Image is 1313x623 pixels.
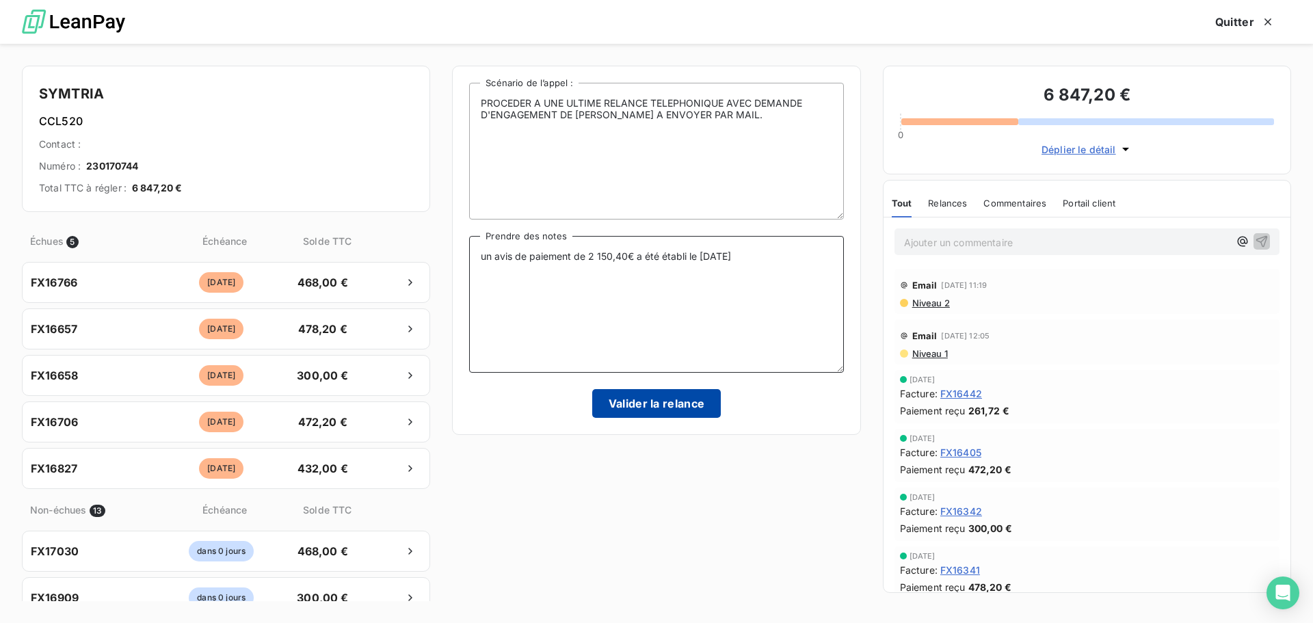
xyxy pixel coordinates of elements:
img: logo LeanPay [22,3,125,41]
span: Portail client [1063,198,1115,209]
button: Quitter [1199,8,1291,36]
div: Open Intercom Messenger [1266,576,1299,609]
span: FX16442 [940,386,982,401]
textarea: PROCEDER A UNE ULTIME RELANCE TELEPHONIQUE AVEC DEMANDE D'ENGAGEMENT DE [PERSON_NAME] A ENVOYER P... [469,83,843,220]
span: Non-échues [30,503,87,517]
span: Facture : [900,504,938,518]
span: Paiement reçu [900,580,966,594]
span: 230170744 [86,159,138,173]
span: Échéance [161,503,289,517]
span: FX16706 [31,414,78,430]
span: Échéance [161,234,289,248]
span: Facture : [900,445,938,460]
span: Déplier le détail [1042,142,1116,157]
span: 468,00 € [287,274,358,291]
span: FX16827 [31,460,77,477]
span: Commentaires [983,198,1046,209]
span: Email [912,280,938,291]
button: Déplier le détail [1037,142,1137,157]
span: [DATE] 12:05 [941,332,990,340]
span: 5 [66,236,79,248]
span: 300,00 € [287,589,358,606]
span: FX16766 [31,274,77,291]
h4: SYMTRIA [39,83,413,105]
span: [DATE] [199,319,243,339]
span: Solde TTC [291,503,363,517]
button: Valider la relance [592,389,721,418]
span: Tout [892,198,912,209]
span: 472,20 € [968,462,1011,477]
span: 0 [898,129,903,140]
span: [DATE] [199,272,243,293]
span: 478,20 € [287,321,358,337]
span: Contact : [39,137,81,151]
span: Échues [30,234,64,248]
span: Niveau 1 [911,348,948,359]
span: FX16658 [31,367,78,384]
span: 13 [90,505,105,517]
span: [DATE] [199,458,243,479]
h3: 6 847,20 € [900,83,1274,110]
span: Relances [928,198,967,209]
span: [DATE] [199,412,243,432]
span: [DATE] [199,365,243,386]
span: Numéro : [39,159,81,173]
span: [DATE] [910,434,936,442]
span: Solde TTC [291,234,363,248]
h6: CCL520 [39,113,413,129]
span: 432,00 € [287,460,358,477]
span: Paiement reçu [900,462,966,477]
span: FX16341 [940,563,980,577]
span: 300,00 € [968,521,1012,535]
textarea: un avis de paiement de 2 150,40€ a été établi le [DATE] [469,236,843,373]
span: FX16657 [31,321,77,337]
span: Niveau 2 [911,297,950,308]
span: 6 847,20 € [132,181,183,195]
span: Facture : [900,563,938,577]
span: 261,72 € [968,403,1009,418]
span: Paiement reçu [900,403,966,418]
span: 478,20 € [968,580,1011,594]
span: Email [912,330,938,341]
span: FX17030 [31,543,79,559]
span: Total TTC à régler : [39,181,127,195]
span: dans 0 jours [189,541,254,561]
span: [DATE] [910,375,936,384]
span: FX16405 [940,445,981,460]
span: [DATE] [910,552,936,560]
span: FX16342 [940,504,982,518]
span: 468,00 € [287,543,358,559]
span: 472,20 € [287,414,358,430]
span: FX16909 [31,589,79,606]
span: [DATE] 11:19 [941,281,987,289]
span: Paiement reçu [900,521,966,535]
span: dans 0 jours [189,587,254,608]
span: 300,00 € [287,367,358,384]
span: Facture : [900,386,938,401]
span: [DATE] [910,493,936,501]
